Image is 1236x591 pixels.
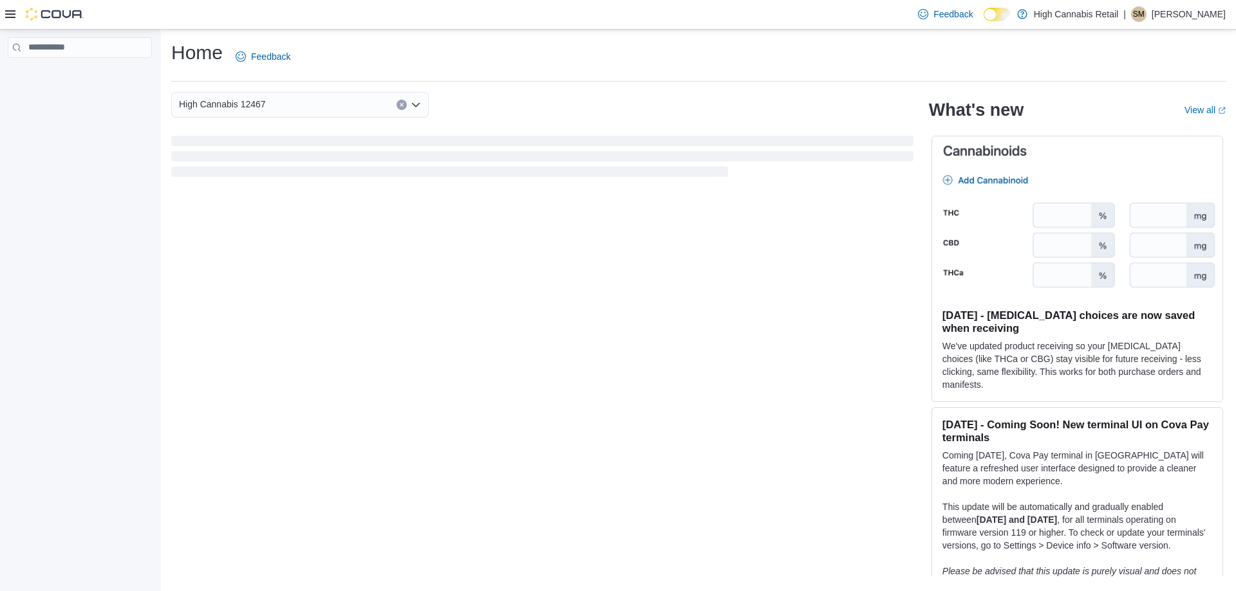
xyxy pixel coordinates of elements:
[1034,6,1119,22] p: High Cannabis Retail
[251,50,290,63] span: Feedback
[942,418,1212,444] h3: [DATE] - Coming Soon! New terminal UI on Cova Pay terminals
[171,40,223,66] h1: Home
[1131,6,1147,22] div: Stacey Marsolais
[171,138,913,179] span: Loading
[1123,6,1126,22] p: |
[933,8,973,21] span: Feedback
[179,96,266,112] span: High Cannabis 12467
[977,514,1057,525] strong: [DATE] and [DATE]
[397,100,407,110] button: Clear input
[1152,6,1226,22] p: [PERSON_NAME]
[942,566,1197,589] em: Please be advised that this update is purely visual and does not impact payment functionality.
[942,309,1212,334] h3: [DATE] - [MEDICAL_DATA] choices are now saved when receiving
[1218,107,1226,114] svg: External link
[1184,105,1226,115] a: View allExternal link
[942,500,1212,552] p: This update will be automatically and gradually enabled between , for all terminals operating on ...
[8,60,152,91] nav: Complex example
[411,100,421,110] button: Open list of options
[984,8,1011,21] input: Dark Mode
[1133,6,1145,22] span: SM
[26,8,84,21] img: Cova
[942,340,1212,391] p: We've updated product receiving so your [MEDICAL_DATA] choices (like THCa or CBG) stay visible fo...
[230,44,295,69] a: Feedback
[942,449,1212,487] p: Coming [DATE], Cova Pay terminal in [GEOGRAPHIC_DATA] will feature a refreshed user interface des...
[913,1,978,27] a: Feedback
[929,100,1024,120] h2: What's new
[984,21,984,22] span: Dark Mode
